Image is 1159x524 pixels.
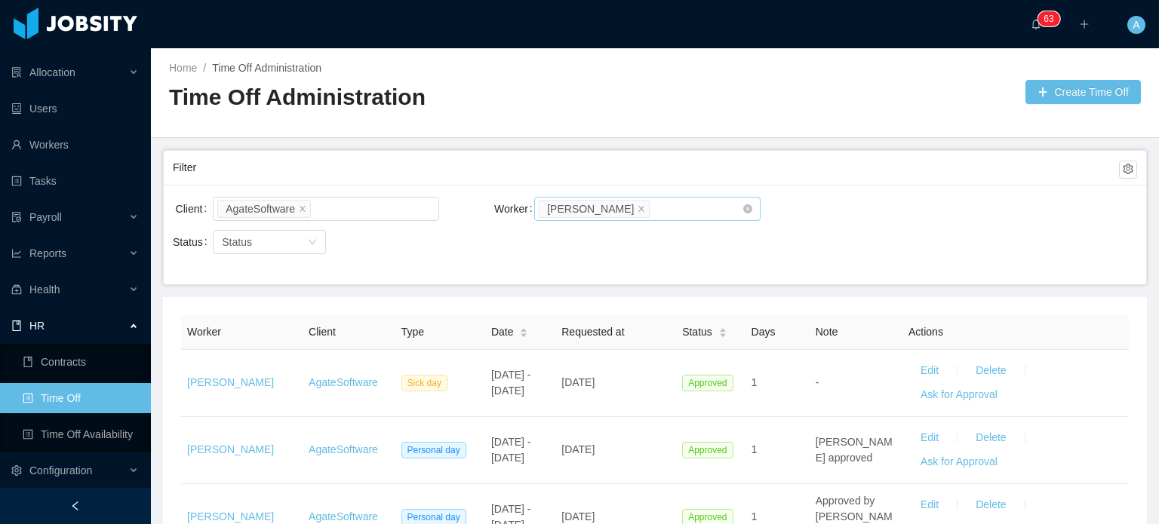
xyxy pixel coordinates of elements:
i: icon: close-circle [743,204,752,213]
button: Delete [964,359,1018,383]
i: icon: bell [1031,19,1041,29]
input: Worker [653,200,661,218]
span: Note [816,326,838,338]
button: Ask for Approval [908,383,1010,407]
span: [DATE] [561,443,595,455]
a: icon: bookContracts [23,347,139,377]
span: 1 [752,443,758,455]
button: icon: setting [1119,161,1137,179]
span: Payroll [29,211,62,223]
i: icon: solution [11,67,22,78]
div: AgateSoftware [226,201,295,217]
span: Sick day [401,375,447,391]
li: AgateSoftware [217,200,311,218]
button: Edit [908,359,951,383]
a: icon: profileTime Off [23,383,139,413]
label: Status [173,236,214,248]
i: icon: caret-up [718,326,727,330]
span: Configuration [29,464,92,477]
i: icon: close [638,204,645,213]
span: Allocation [29,66,75,78]
span: Days [752,326,776,338]
a: icon: userWorkers [11,130,139,160]
span: 1 [752,510,758,522]
input: Client [314,200,322,218]
div: Filter [173,154,1119,182]
button: Edit [908,493,951,517]
span: HR [29,320,45,332]
span: Status [222,236,252,248]
a: icon: robotUsers [11,93,139,124]
span: Approved [682,442,733,458]
i: icon: setting [11,465,22,476]
button: Edit [908,426,951,450]
span: Actions [908,326,943,338]
span: Personal day [401,442,466,458]
span: Date [491,324,514,340]
i: icon: plus [1079,19,1090,29]
button: Delete [964,493,1018,517]
button: Ask for Approval [908,450,1010,474]
p: 3 [1049,11,1054,26]
span: Health [29,283,60,296]
span: A [1133,16,1139,34]
a: [PERSON_NAME] [187,376,274,388]
span: [DATE] - [DATE] [491,369,531,397]
span: 1 [752,376,758,388]
i: icon: file-protect [11,212,22,222]
i: icon: caret-up [520,326,528,330]
i: icon: caret-down [718,332,727,336]
span: / [203,62,206,74]
span: Type [401,326,424,338]
a: [PERSON_NAME] [187,510,274,522]
div: Sort [519,326,528,336]
label: Client [176,203,214,215]
i: icon: medicine-box [11,284,22,295]
a: AgateSoftware [309,443,378,455]
p: 6 [1044,11,1049,26]
span: [DATE] [561,376,595,388]
li: Joshua Platero [539,200,650,218]
i: icon: book [11,320,22,331]
span: Approved [682,375,733,391]
span: [DATE] [561,510,595,522]
a: [PERSON_NAME] [187,443,274,455]
a: icon: profileTasks [11,166,139,196]
button: icon: plusCreate Time Off [1025,80,1141,104]
a: Time Off Administration [212,62,321,74]
a: icon: profileTime Off Availability [23,419,139,449]
span: Worker [187,326,221,338]
span: - [816,376,819,388]
i: icon: caret-down [520,332,528,336]
span: [PERSON_NAME] approved [816,436,893,464]
span: Client [309,326,336,338]
label: Worker [494,203,539,215]
span: Reports [29,247,66,259]
button: Delete [964,426,1018,450]
h2: Time Off Administration [169,82,655,113]
a: AgateSoftware [309,510,378,522]
i: icon: close [299,204,306,213]
sup: 63 [1038,11,1059,26]
span: Status [682,324,712,340]
span: [DATE] - [DATE] [491,436,531,464]
a: AgateSoftware [309,376,378,388]
div: [PERSON_NAME] [547,201,634,217]
a: Home [169,62,197,74]
i: icon: line-chart [11,248,22,259]
span: Requested at [561,326,624,338]
i: icon: down [308,237,317,248]
div: Sort [718,326,727,336]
